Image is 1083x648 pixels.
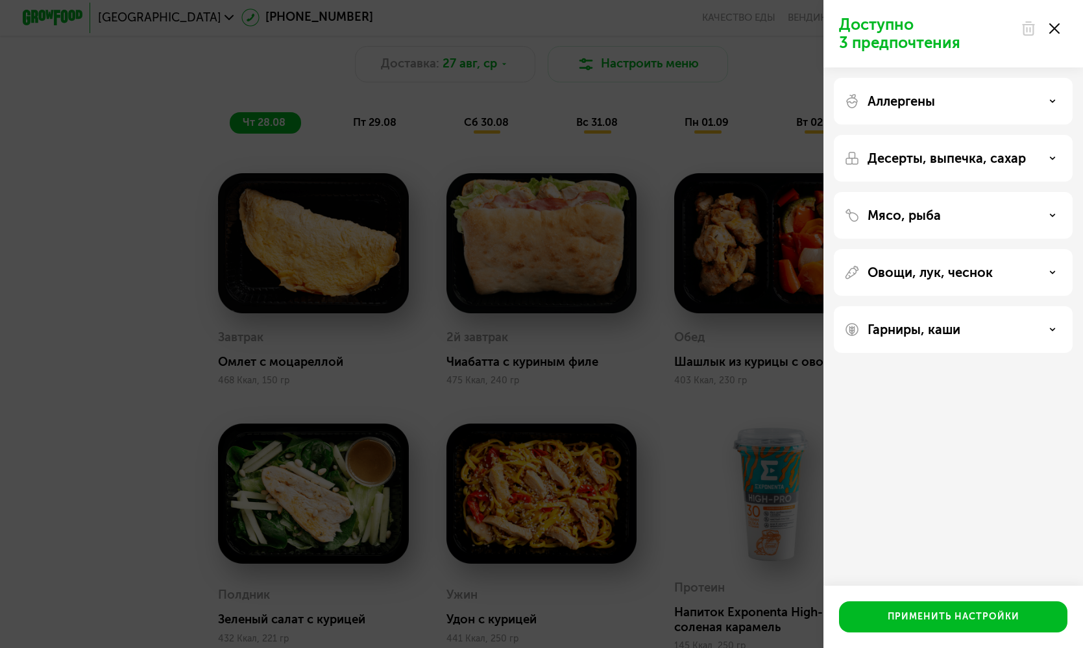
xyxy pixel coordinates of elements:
button: Применить настройки [839,601,1067,632]
p: Доступно 3 предпочтения [839,16,1013,52]
p: Аллергены [868,93,935,109]
p: Гарниры, каши [868,322,960,337]
div: Применить настройки [888,610,1019,623]
p: Десерты, выпечка, сахар [868,150,1026,166]
p: Мясо, рыба [868,208,941,223]
p: Овощи, лук, чеснок [868,265,993,280]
